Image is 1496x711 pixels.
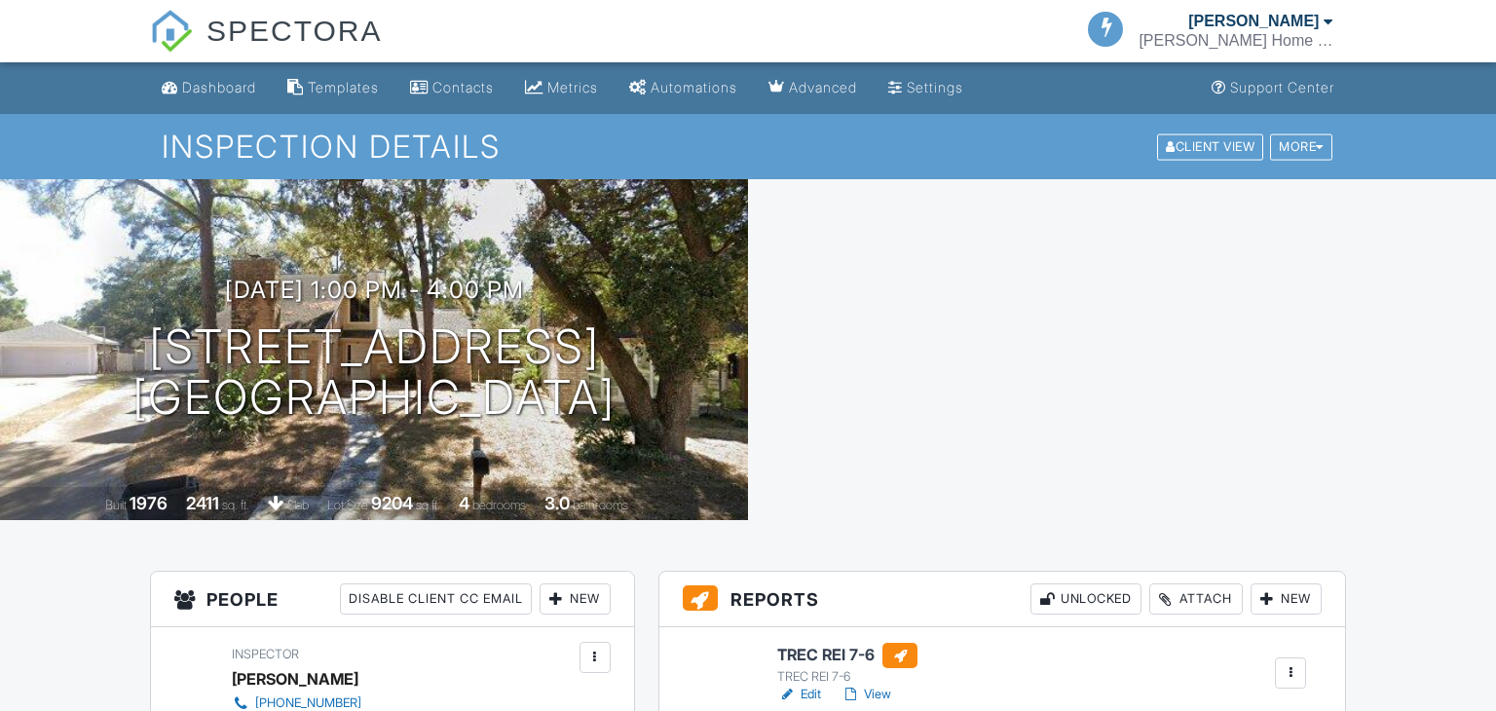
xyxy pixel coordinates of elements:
[777,669,917,685] div: TREC REI 7-6
[761,70,865,106] a: Advanced
[327,498,368,512] span: Lot Size
[154,70,264,106] a: Dashboard
[789,79,857,95] div: Advanced
[162,130,1333,164] h1: Inspection Details
[1149,583,1243,615] div: Attach
[402,70,502,106] a: Contacts
[1204,70,1342,106] a: Support Center
[280,70,387,106] a: Templates
[371,493,413,513] div: 9204
[206,10,383,51] span: SPECTORA
[841,685,891,704] a: View
[1030,583,1141,615] div: Unlocked
[540,583,611,615] div: New
[340,583,532,615] div: Disable Client CC Email
[547,79,598,95] div: Metrics
[182,79,256,95] div: Dashboard
[432,79,494,95] div: Contacts
[225,277,524,303] h3: [DATE] 1:00 pm - 4:00 pm
[1251,583,1322,615] div: New
[1139,31,1333,51] div: Francis Home Inspections,PLLC TREC #24926
[222,498,249,512] span: sq. ft.
[150,29,383,65] a: SPECTORA
[151,572,634,627] h3: People
[517,70,606,106] a: Metrics
[308,79,379,95] div: Templates
[1230,79,1334,95] div: Support Center
[573,498,628,512] span: bathrooms
[132,321,616,425] h1: [STREET_ADDRESS] [GEOGRAPHIC_DATA]
[287,498,309,512] span: slab
[416,498,440,512] span: sq.ft.
[777,643,917,686] a: TREC REI 7-6 TREC REI 7-6
[105,498,127,512] span: Built
[907,79,963,95] div: Settings
[777,685,821,704] a: Edit
[880,70,971,106] a: Settings
[150,10,193,53] img: The Best Home Inspection Software - Spectora
[1188,12,1319,31] div: [PERSON_NAME]
[232,664,358,693] div: [PERSON_NAME]
[659,572,1346,627] h3: Reports
[232,647,299,661] span: Inspector
[472,498,526,512] span: bedrooms
[777,643,917,668] h6: TREC REI 7-6
[255,695,361,711] div: [PHONE_NUMBER]
[621,70,745,106] a: Automations (Basic)
[459,493,469,513] div: 4
[130,493,168,513] div: 1976
[186,493,219,513] div: 2411
[1157,133,1263,160] div: Client View
[544,493,570,513] div: 3.0
[1155,138,1268,153] a: Client View
[1270,133,1332,160] div: More
[651,79,737,95] div: Automations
